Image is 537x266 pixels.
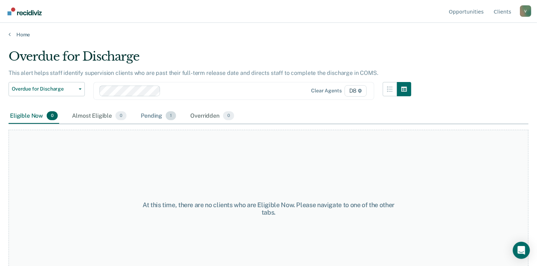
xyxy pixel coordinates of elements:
button: Profile dropdown button [520,5,531,17]
span: Overdue for Discharge [12,86,76,92]
span: D8 [345,85,367,97]
span: 0 [115,111,126,121]
div: V [520,5,531,17]
a: Home [9,31,528,38]
div: Pending1 [139,108,177,124]
div: Almost Eligible0 [71,108,128,124]
div: Overdue for Discharge [9,49,411,70]
div: Open Intercom Messenger [513,242,530,259]
span: 0 [47,111,58,121]
div: Clear agents [311,88,341,94]
div: At this time, there are no clients who are Eligible Now. Please navigate to one of the other tabs. [139,201,398,216]
div: Overridden0 [189,108,236,124]
p: This alert helps staff identify supervision clients who are past their full-term release date and... [9,70,378,76]
div: Eligible Now0 [9,108,59,124]
img: Recidiviz [7,7,42,15]
span: 0 [223,111,234,121]
button: Overdue for Discharge [9,82,85,96]
span: 1 [166,111,176,121]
